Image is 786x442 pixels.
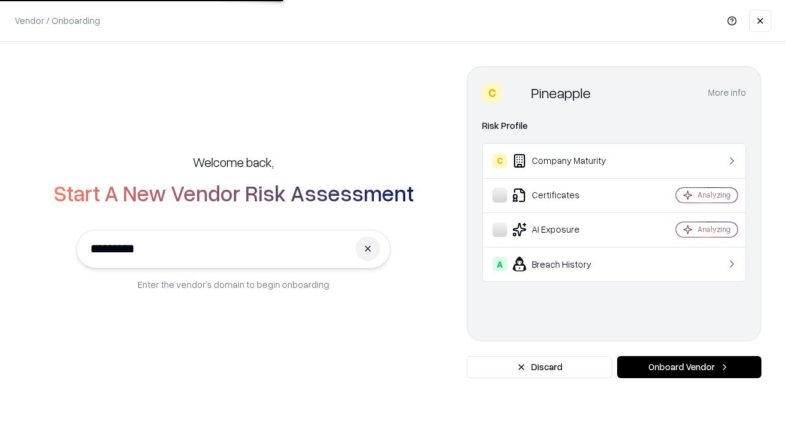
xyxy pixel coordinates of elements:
[698,224,731,235] div: Analyzing
[492,188,639,203] div: Certificates
[708,82,746,104] button: More info
[467,356,612,378] button: Discard
[617,356,761,378] button: Onboard Vendor
[492,257,507,271] div: A
[492,153,639,168] div: Company Maturity
[482,118,746,133] div: Risk Profile
[492,257,639,271] div: Breach History
[53,180,414,205] h2: Start A New Vendor Risk Assessment
[507,83,526,103] img: Pineapple
[138,278,329,291] p: Enter the vendor’s domain to begin onboarding
[698,190,731,200] div: Analyzing
[482,83,502,103] div: C
[492,153,507,168] div: C
[492,222,639,237] div: AI Exposure
[15,14,100,27] p: Vendor / Onboarding
[193,153,274,171] h5: Welcome back,
[531,83,591,103] div: Pineapple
